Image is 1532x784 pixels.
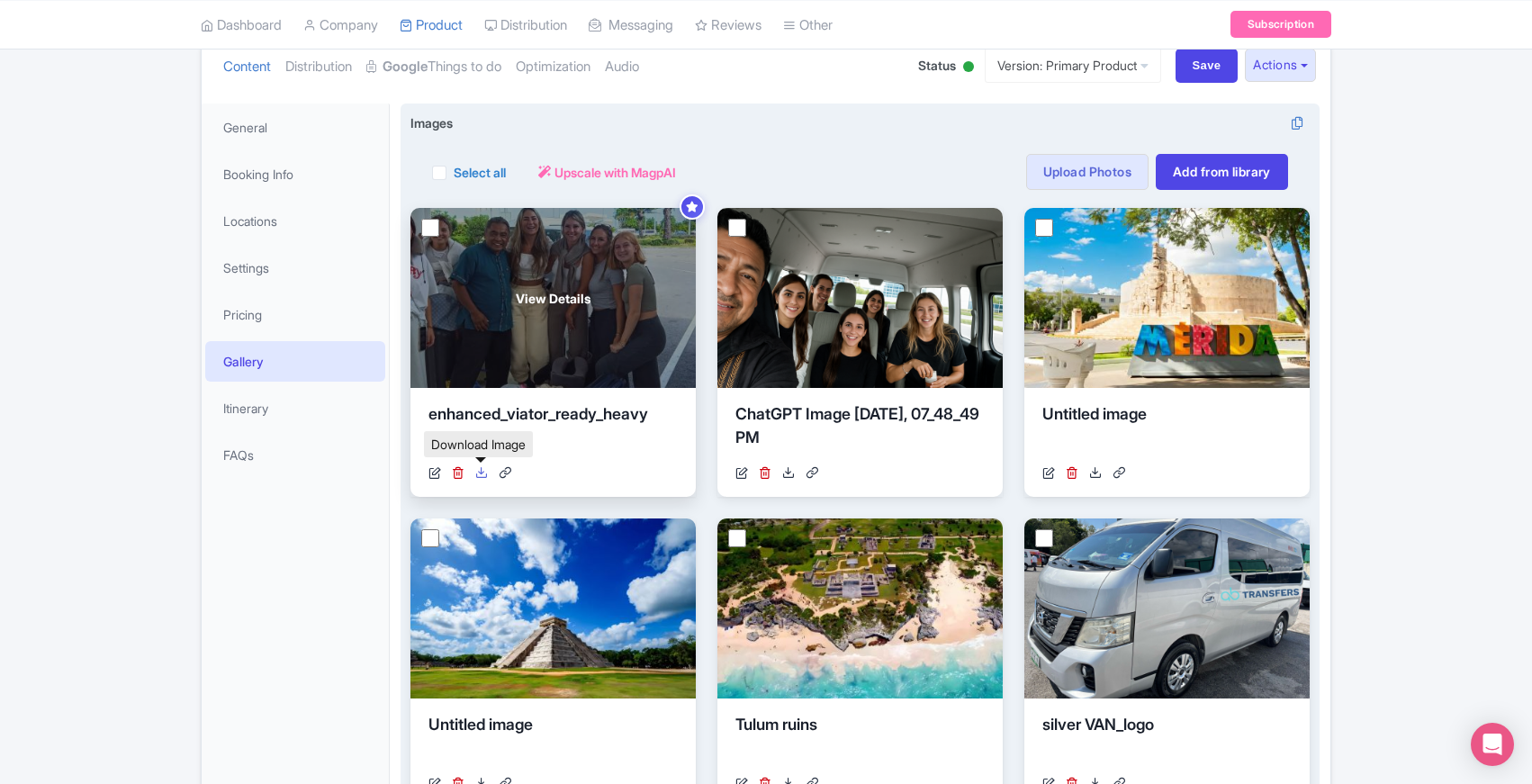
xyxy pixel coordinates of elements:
[516,289,590,308] span: View Details
[454,163,506,182] label: Select all
[205,341,385,382] a: Gallery
[960,54,978,82] div: Active
[428,713,678,767] div: Untitled image
[1026,154,1149,190] a: Upload Photos
[1176,49,1239,83] input: Save
[285,39,352,95] a: Distribution
[1042,713,1292,767] div: silver VAN_logo
[410,208,696,388] a: View Details
[205,294,385,335] a: Pricing
[205,248,385,288] a: Settings
[223,39,271,95] a: Content
[428,402,678,456] div: enhanced_viator_ready_heavy
[205,435,385,475] a: FAQs
[205,201,385,241] a: Locations
[1471,723,1514,766] div: Open Intercom Messenger
[554,163,676,182] span: Upscale with MagpAI
[205,107,385,148] a: General
[424,431,533,457] div: Download Image
[366,39,501,95] a: GoogleThings to do
[735,713,985,767] div: Tulum ruins
[918,56,956,75] span: Status
[985,48,1161,83] a: Version: Primary Product
[383,57,428,77] strong: Google
[735,402,985,456] div: ChatGPT Image [DATE], 07_48_49 PM
[538,163,676,182] a: Upscale with MagpAI
[1042,402,1292,456] div: Untitled image
[410,113,453,132] span: Images
[605,39,639,95] a: Audio
[1245,49,1316,82] button: Actions
[205,388,385,428] a: Itinerary
[516,39,590,95] a: Optimization
[1230,11,1331,38] a: Subscription
[205,154,385,194] a: Booking Info
[1156,154,1288,190] a: Add from library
